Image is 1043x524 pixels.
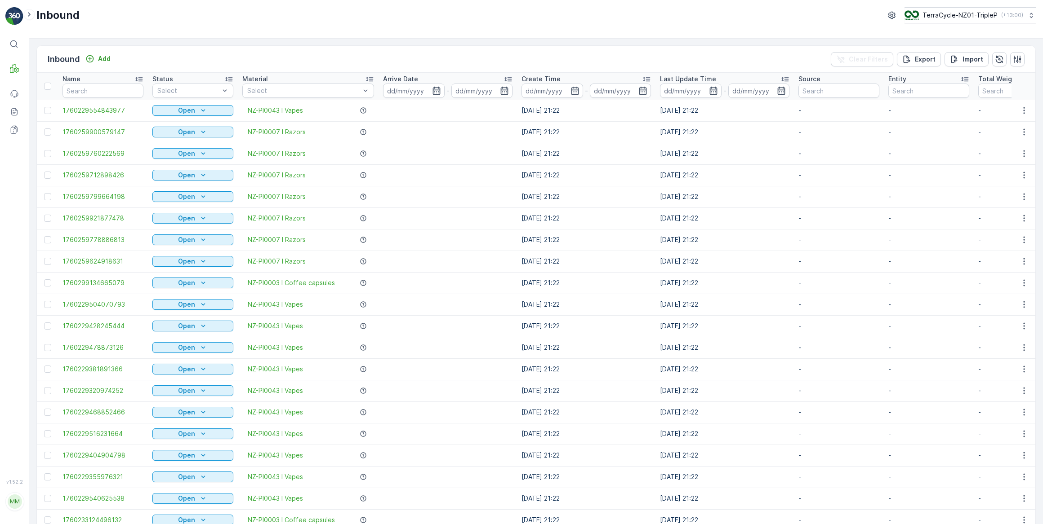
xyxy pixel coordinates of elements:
td: [DATE] 21:22 [655,207,794,229]
span: NZ-PI0043 I Vapes [248,494,303,503]
td: [DATE] 21:22 [655,488,794,509]
span: NZ-PI0043 I Vapes [248,386,303,395]
p: - [798,429,879,438]
div: Toggle Row Selected [44,344,51,351]
input: Search [888,84,969,98]
div: Toggle Row Selected [44,495,51,502]
td: [DATE] 21:22 [517,207,655,229]
div: Toggle Row Selected [44,236,51,243]
td: [DATE] 21:22 [655,315,794,337]
button: Import [945,52,989,66]
a: NZ-PI0007 I Razors [248,128,306,137]
td: [DATE] 21:22 [517,401,655,423]
p: Open [178,149,195,158]
p: Export [915,55,936,64]
p: Open [178,472,195,481]
a: 1760229355976321 [62,472,143,481]
p: Source [798,75,820,84]
p: Status [152,75,173,84]
a: 1760229554843977 [62,106,143,115]
p: - [798,192,879,201]
p: - [888,106,969,115]
a: 1760259799664198 [62,192,143,201]
p: Open [178,365,195,374]
a: NZ-PI0007 I Razors [248,171,306,180]
p: Open [178,106,195,115]
td: [DATE] 21:22 [655,186,794,207]
div: Toggle Row Selected [44,322,51,330]
td: [DATE] 21:22 [517,121,655,143]
td: [DATE] 21:22 [655,337,794,358]
td: [DATE] 21:22 [655,251,794,272]
p: Total Weight [978,75,1018,84]
p: ( +13:00 ) [1001,12,1023,19]
p: Last Update Time [660,75,716,84]
input: dd/mm/yyyy [451,84,513,98]
a: NZ-PI0043 I Vapes [248,408,303,417]
div: Toggle Row Selected [44,128,51,136]
td: [DATE] 21:22 [655,143,794,164]
span: 1760229516231664 [62,429,143,438]
p: - [888,192,969,201]
p: Open [178,171,195,180]
td: [DATE] 21:22 [655,401,794,423]
p: - [888,472,969,481]
span: 1760229540625538 [62,494,143,503]
p: - [798,472,879,481]
p: Material [242,75,268,84]
p: Open [178,235,195,244]
p: - [798,365,879,374]
a: 1760229468852466 [62,408,143,417]
a: NZ-PI0007 I Razors [248,149,306,158]
td: [DATE] 21:22 [517,358,655,380]
p: - [798,128,879,137]
a: 1760229478873126 [62,343,143,352]
p: Clear Filters [849,55,888,64]
p: - [798,343,879,352]
a: NZ-PI0043 I Vapes [248,321,303,330]
p: Entity [888,75,906,84]
p: - [888,408,969,417]
p: - [585,85,588,96]
a: 1760229320974252 [62,386,143,395]
p: - [446,85,450,96]
p: - [888,321,969,330]
span: 1760229404904798 [62,451,143,460]
a: NZ-PI0007 I Razors [248,192,306,201]
p: - [888,257,969,266]
p: Open [178,451,195,460]
td: [DATE] 21:22 [655,445,794,466]
a: NZ-PI0003 I Coffee capsules [248,278,335,287]
button: Clear Filters [831,52,893,66]
td: [DATE] 21:22 [517,294,655,315]
p: - [798,106,879,115]
button: Open [152,170,233,181]
div: Toggle Row Selected [44,452,51,459]
div: Toggle Row Selected [44,193,51,200]
span: NZ-PI0043 I Vapes [248,106,303,115]
a: NZ-PI0007 I Razors [248,257,306,266]
div: Toggle Row Selected [44,473,51,480]
button: Open [152,213,233,224]
p: - [888,386,969,395]
a: NZ-PI0043 I Vapes [248,300,303,309]
td: [DATE] 21:22 [655,294,794,315]
p: - [798,214,879,223]
p: - [798,149,879,158]
a: 1760259760222569 [62,149,143,158]
a: 1760229428245444 [62,321,143,330]
p: TerraCycle-NZ01-TripleP [923,11,998,20]
td: [DATE] 21:22 [655,121,794,143]
p: Select [247,86,360,95]
td: [DATE] 21:22 [517,100,655,121]
a: NZ-PI0043 I Vapes [248,343,303,352]
td: [DATE] 21:22 [517,186,655,207]
p: Open [178,343,195,352]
